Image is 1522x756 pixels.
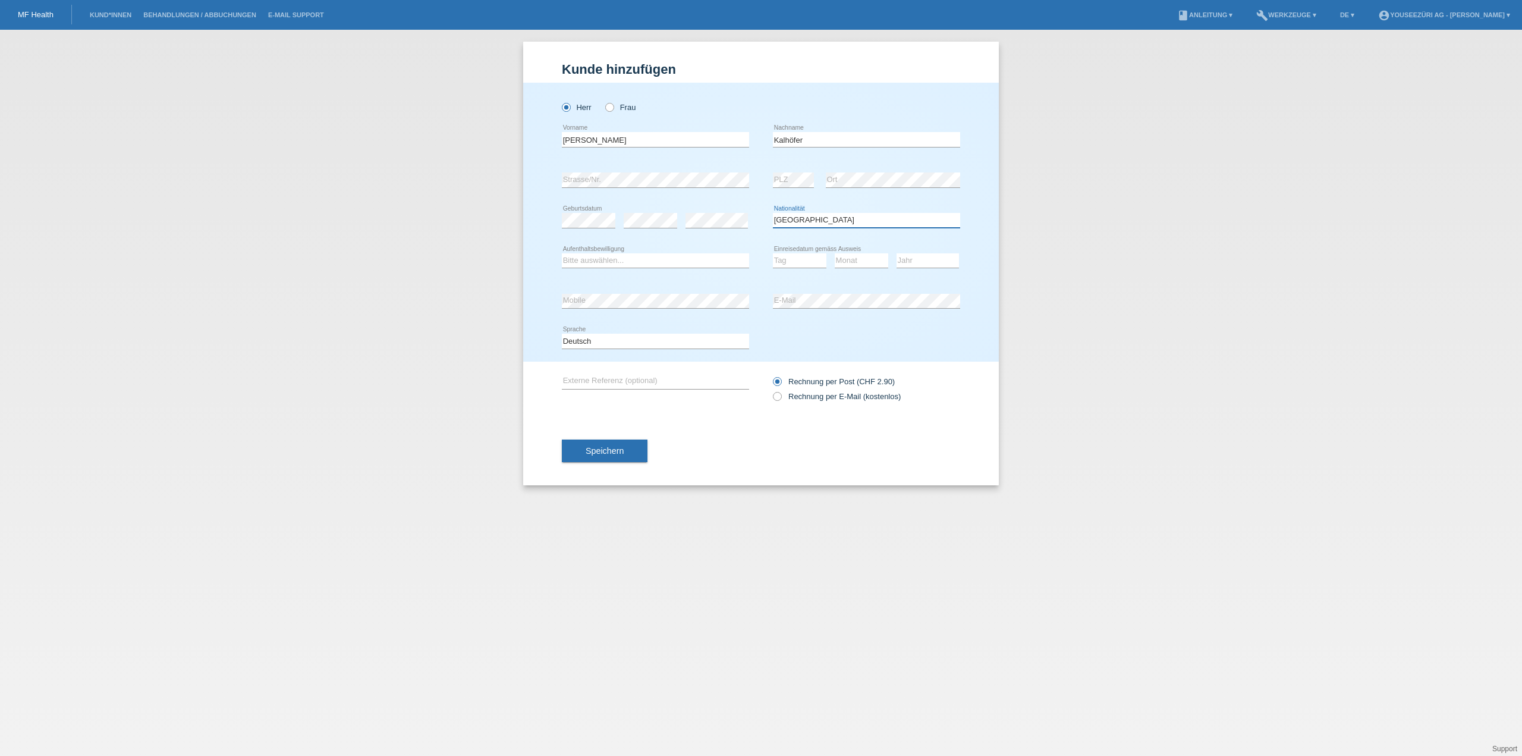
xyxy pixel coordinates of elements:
[18,10,54,19] a: MF Health
[586,446,624,456] span: Speichern
[773,377,781,392] input: Rechnung per Post (CHF 2.90)
[1250,11,1322,18] a: buildWerkzeuge ▾
[1171,11,1238,18] a: bookAnleitung ▾
[137,11,262,18] a: Behandlungen / Abbuchungen
[1372,11,1516,18] a: account_circleYOUSEEZüRi AG - [PERSON_NAME] ▾
[773,392,781,407] input: Rechnung per E-Mail (kostenlos)
[773,377,895,386] label: Rechnung per Post (CHF 2.90)
[562,103,592,112] label: Herr
[1492,745,1517,753] a: Support
[1334,11,1360,18] a: DE ▾
[1177,10,1189,21] i: book
[605,103,613,111] input: Frau
[84,11,137,18] a: Kund*innen
[773,392,901,401] label: Rechnung per E-Mail (kostenlos)
[562,62,960,77] h1: Kunde hinzufügen
[1256,10,1268,21] i: build
[562,440,647,462] button: Speichern
[605,103,636,112] label: Frau
[262,11,330,18] a: E-Mail Support
[1378,10,1390,21] i: account_circle
[562,103,570,111] input: Herr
